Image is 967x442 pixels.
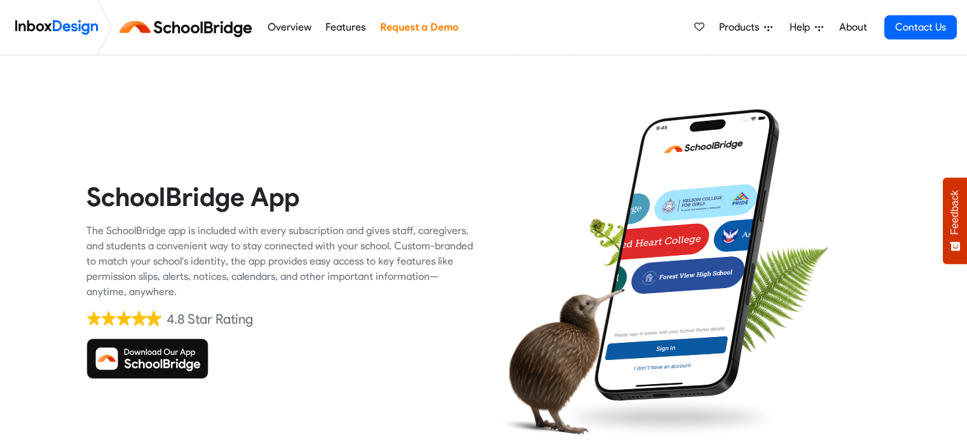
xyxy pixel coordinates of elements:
a: Contact Us [884,15,957,39]
a: Help [785,15,828,40]
a: Products [714,15,778,40]
span: Feedback [949,190,961,235]
a: Features [322,15,369,40]
img: shadow.png [559,394,779,441]
a: Request a Demo [376,15,462,40]
div: The SchoolBridge app is included with every subscription and gives staff, caregivers, and student... [86,223,474,300]
a: Overview [264,15,315,40]
heading: SchoolBridge App [86,181,474,213]
img: schoolbridge logo [117,12,260,43]
button: Feedback - Show survey [943,177,967,264]
span: Products [719,20,764,35]
span: Help [790,20,815,35]
img: phone.png [585,108,789,402]
div: 4.8 Star Rating [167,310,253,329]
a: About [835,15,870,40]
img: Download SchoolBridge App [86,338,209,379]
